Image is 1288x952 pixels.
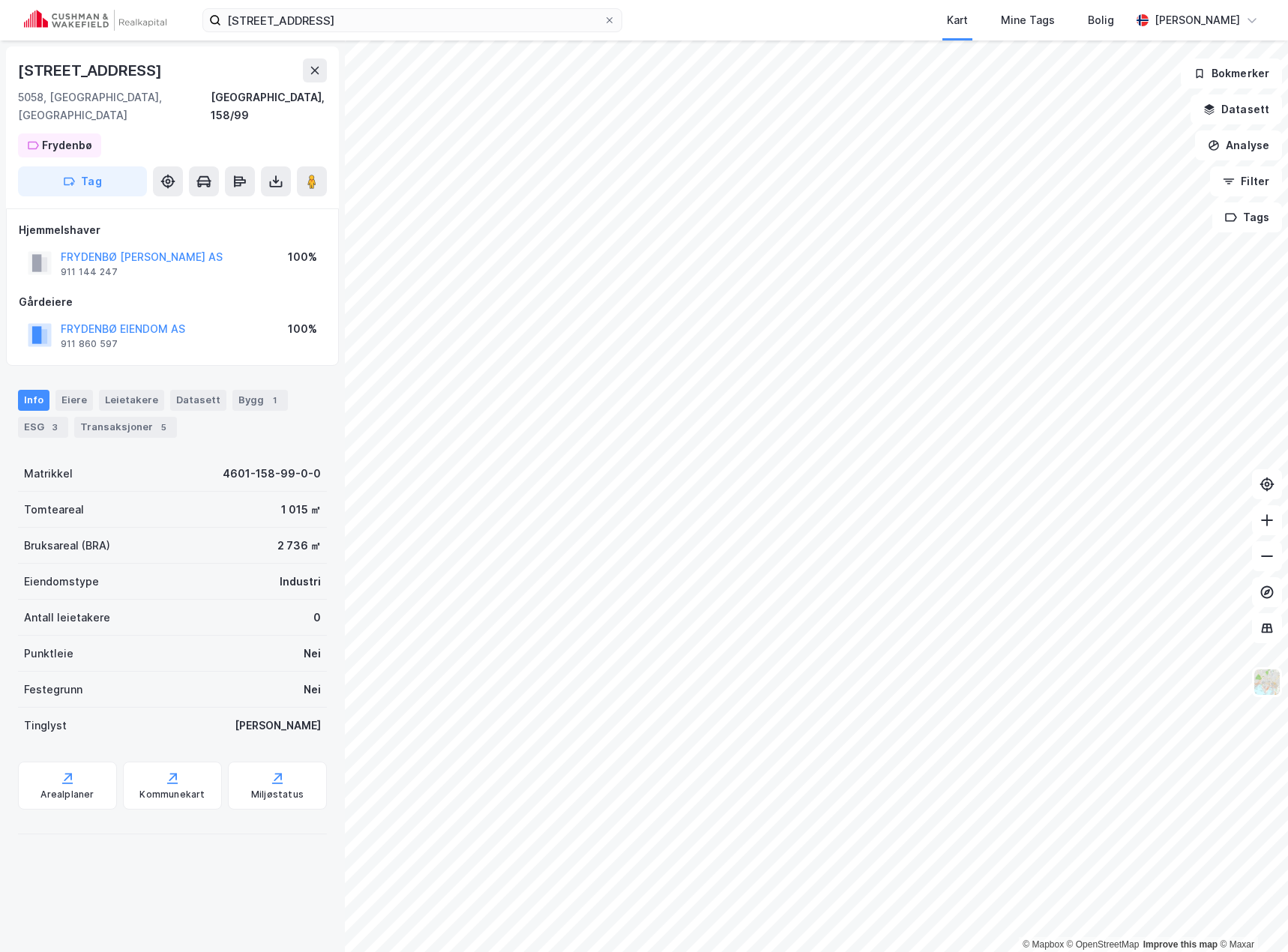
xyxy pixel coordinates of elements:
[139,789,205,801] div: Kommunekart
[1210,166,1282,196] button: Filter
[1195,130,1282,160] button: Analyse
[24,10,166,31] img: cushman-wakefield-realkapital-logo.202ea83816669bd177139c58696a8fa1.svg
[1181,58,1282,88] button: Bokmerker
[1155,11,1240,29] div: [PERSON_NAME]
[19,221,326,239] div: Hjemmelshaver
[156,420,171,435] div: 5
[18,390,49,411] div: Info
[304,681,321,699] div: Nei
[40,789,94,801] div: Arealplaner
[19,293,326,311] div: Gårdeiere
[24,501,84,519] div: Tomteareal
[42,136,92,154] div: Frydenbø
[99,390,164,411] div: Leietakere
[221,9,604,31] input: Søk på adresse, matrikkel, gårdeiere, leietakere eller personer
[1213,880,1288,952] div: Kontrollprogram for chat
[288,248,317,266] div: 100%
[1067,939,1140,950] a: OpenStreetMap
[280,573,321,591] div: Industri
[24,465,73,483] div: Matrikkel
[24,645,73,663] div: Punktleie
[232,390,288,411] div: Bygg
[251,789,304,801] div: Miljøstatus
[61,338,118,350] div: 911 860 597
[281,501,321,519] div: 1 015 ㎡
[18,88,211,124] div: 5058, [GEOGRAPHIC_DATA], [GEOGRAPHIC_DATA]
[267,393,282,408] div: 1
[24,609,110,627] div: Antall leietakere
[74,417,177,438] div: Transaksjoner
[211,88,327,124] div: [GEOGRAPHIC_DATA], 158/99
[277,537,321,555] div: 2 736 ㎡
[18,58,165,82] div: [STREET_ADDRESS]
[47,420,62,435] div: 3
[288,320,317,338] div: 100%
[1253,668,1281,696] img: Z
[304,645,321,663] div: Nei
[235,717,321,735] div: [PERSON_NAME]
[24,717,67,735] div: Tinglyst
[947,11,968,29] div: Kart
[1023,939,1064,950] a: Mapbox
[1212,202,1282,232] button: Tags
[223,465,321,483] div: 4601-158-99-0-0
[1143,939,1218,950] a: Improve this map
[1088,11,1114,29] div: Bolig
[24,681,82,699] div: Festegrunn
[1001,11,1055,29] div: Mine Tags
[1191,94,1282,124] button: Datasett
[1213,880,1288,952] iframe: Chat Widget
[18,417,68,438] div: ESG
[313,609,321,627] div: 0
[24,573,99,591] div: Eiendomstype
[55,390,93,411] div: Eiere
[170,390,226,411] div: Datasett
[24,537,110,555] div: Bruksareal (BRA)
[18,166,147,196] button: Tag
[61,266,118,278] div: 911 144 247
